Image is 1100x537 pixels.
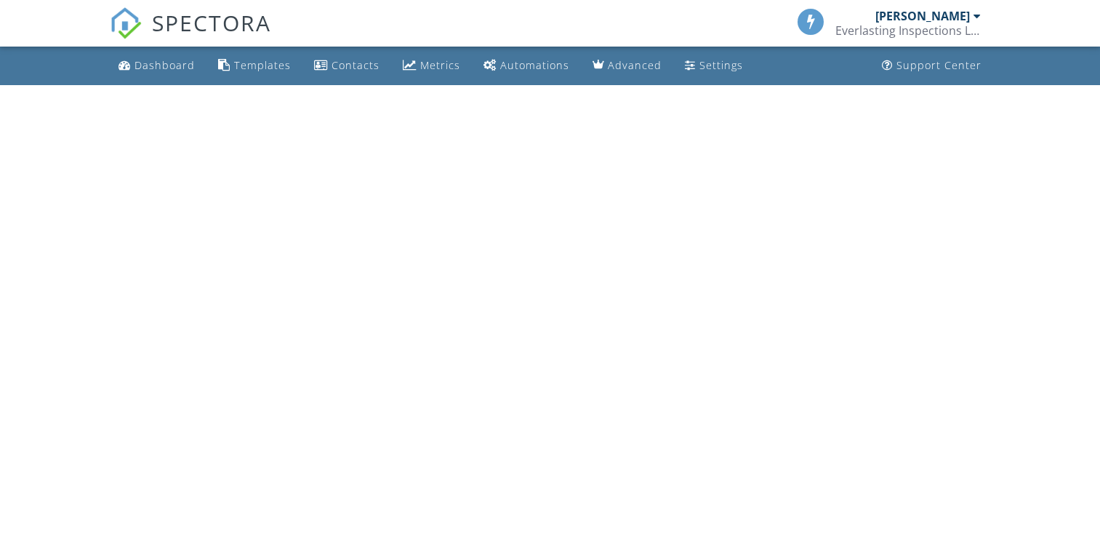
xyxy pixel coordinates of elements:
[835,23,981,38] div: Everlasting Inspections LLC
[679,52,749,79] a: Settings
[587,52,667,79] a: Advanced
[478,52,575,79] a: Automations (Basic)
[699,58,743,72] div: Settings
[500,58,569,72] div: Automations
[234,58,291,72] div: Templates
[152,7,271,38] span: SPECTORA
[113,52,201,79] a: Dashboard
[608,58,662,72] div: Advanced
[420,58,460,72] div: Metrics
[110,20,271,50] a: SPECTORA
[397,52,466,79] a: Metrics
[876,52,987,79] a: Support Center
[896,58,981,72] div: Support Center
[308,52,385,79] a: Contacts
[110,7,142,39] img: The Best Home Inspection Software - Spectora
[212,52,297,79] a: Templates
[135,58,195,72] div: Dashboard
[332,58,380,72] div: Contacts
[875,9,970,23] div: [PERSON_NAME]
